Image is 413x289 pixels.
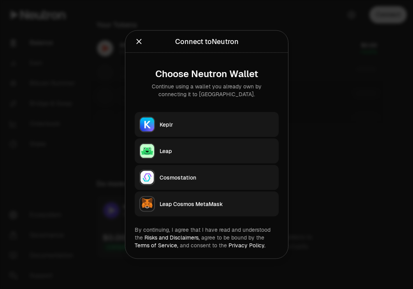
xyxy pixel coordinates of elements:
[140,118,154,132] img: Keplr
[141,83,272,98] div: Continue using a wallet you already own by connecting it to [GEOGRAPHIC_DATA].
[140,197,154,211] img: Leap Cosmos MetaMask
[160,174,274,182] div: Cosmostation
[135,36,143,47] button: Close
[160,200,274,208] div: Leap Cosmos MetaMask
[135,165,279,190] button: CosmostationCosmostation
[135,226,279,249] div: By continuing, I agree that I have read and understood the agree to be bound by the and consent t...
[144,234,200,241] a: Risks and Disclaimers,
[140,171,154,185] img: Cosmostation
[135,192,279,217] button: Leap Cosmos MetaMaskLeap Cosmos MetaMask
[160,147,274,155] div: Leap
[135,112,279,137] button: KeplrKeplr
[141,69,272,79] div: Choose Neutron Wallet
[175,36,238,47] div: Connect to Neutron
[135,242,178,249] a: Terms of Service,
[160,121,274,129] div: Keplr
[135,139,279,164] button: LeapLeap
[140,144,154,158] img: Leap
[228,242,265,249] a: Privacy Policy.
